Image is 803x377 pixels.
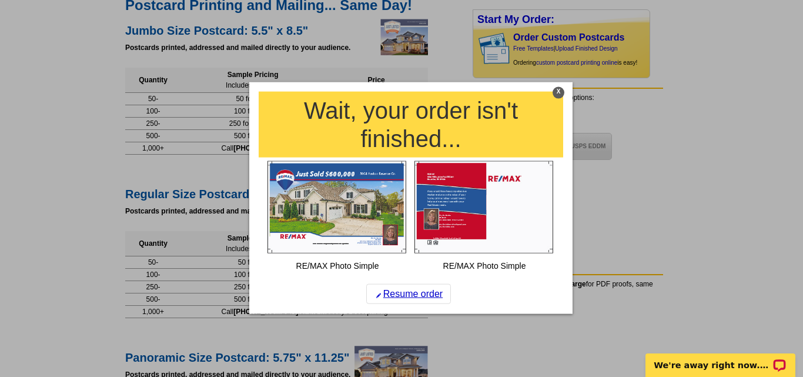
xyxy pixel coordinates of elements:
div: X [553,86,564,98]
span: RE/MAX Photo Simple [296,260,379,272]
iframe: LiveChat chat widget [638,340,803,377]
span: RE/MAX Photo Simple [443,260,526,272]
h1: Wait, your order isn't finished... [259,91,563,157]
a: Resume order [366,284,451,304]
img: pencil-icon.gif [376,293,383,298]
img: large-thumb.jpg [267,161,406,253]
img: large-thumb.jpg [414,161,553,253]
